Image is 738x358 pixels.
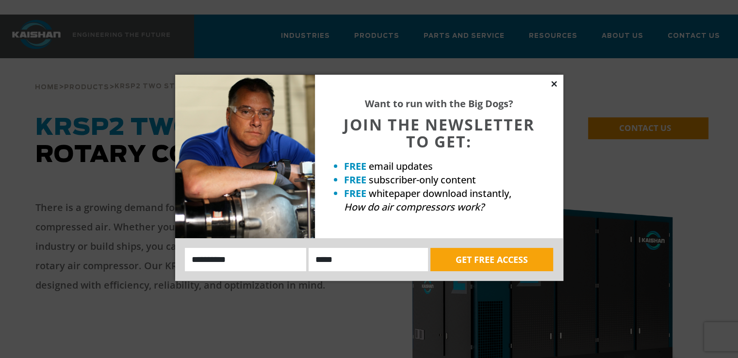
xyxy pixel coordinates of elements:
[344,173,366,186] strong: FREE
[365,97,513,110] strong: Want to run with the Big Dogs?
[369,160,433,173] span: email updates
[344,187,366,200] strong: FREE
[344,200,484,213] em: How do air compressors work?
[344,114,535,152] span: JOIN THE NEWSLETTER TO GET:
[185,248,307,271] input: Name:
[344,160,366,173] strong: FREE
[369,187,511,200] span: whitepaper download instantly,
[369,173,476,186] span: subscriber-only content
[309,248,428,271] input: Email
[430,248,553,271] button: GET FREE ACCESS
[550,80,558,88] button: Close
